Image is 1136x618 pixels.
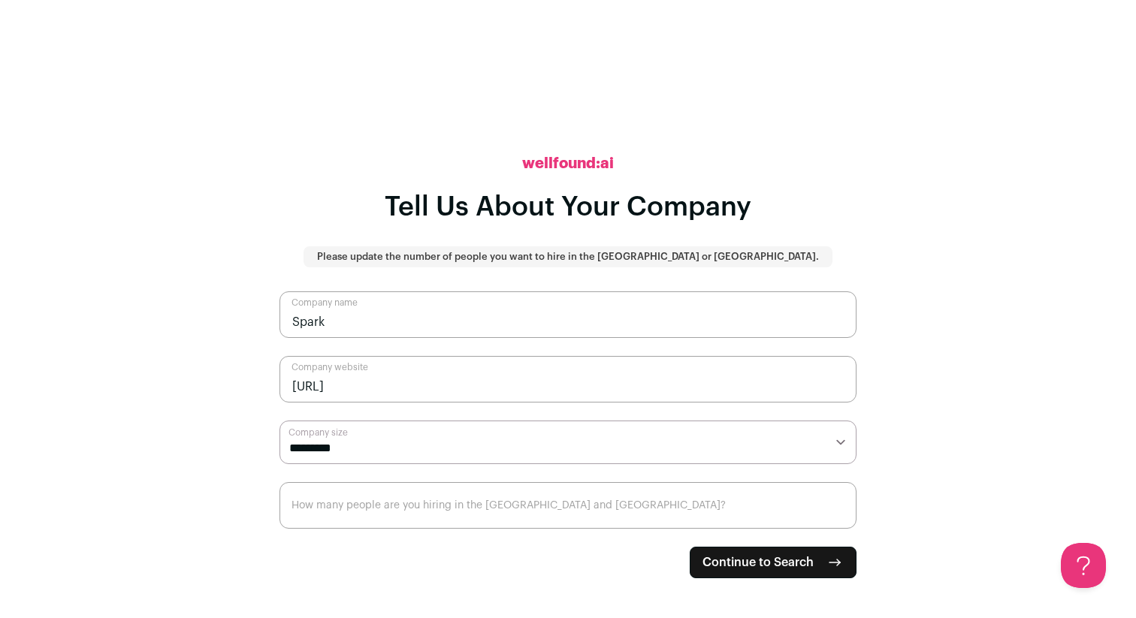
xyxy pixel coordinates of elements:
[385,192,751,222] h1: Tell Us About Your Company
[702,553,814,571] span: Continue to Search
[522,153,614,174] h2: wellfound:ai
[279,482,857,529] input: How many people are you hiring in the US and Canada?
[279,291,857,338] input: Company name
[279,356,857,402] input: Company website
[690,547,857,578] button: Continue to Search
[317,251,819,263] p: Please update the number of people you want to hire in the [GEOGRAPHIC_DATA] or [GEOGRAPHIC_DATA].
[1061,543,1106,588] iframe: Toggle Customer Support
